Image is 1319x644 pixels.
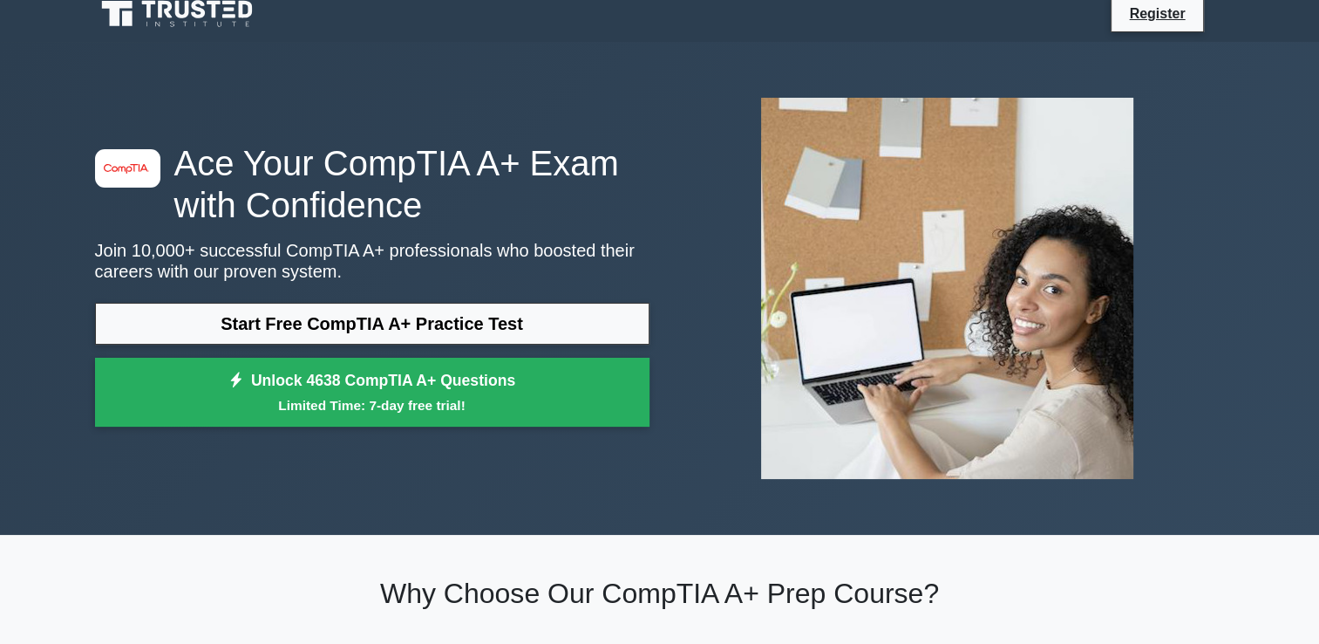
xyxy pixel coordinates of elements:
[95,358,649,428] a: Unlock 4638 CompTIA A+ QuestionsLimited Time: 7-day free trial!
[95,303,649,345] a: Start Free CompTIA A+ Practice Test
[95,577,1225,610] h2: Why Choose Our CompTIA A+ Prep Course?
[95,142,649,226] h1: Ace Your CompTIA A+ Exam with Confidence
[1118,3,1195,24] a: Register
[95,240,649,282] p: Join 10,000+ successful CompTIA A+ professionals who boosted their careers with our proven system.
[117,395,628,415] small: Limited Time: 7-day free trial!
